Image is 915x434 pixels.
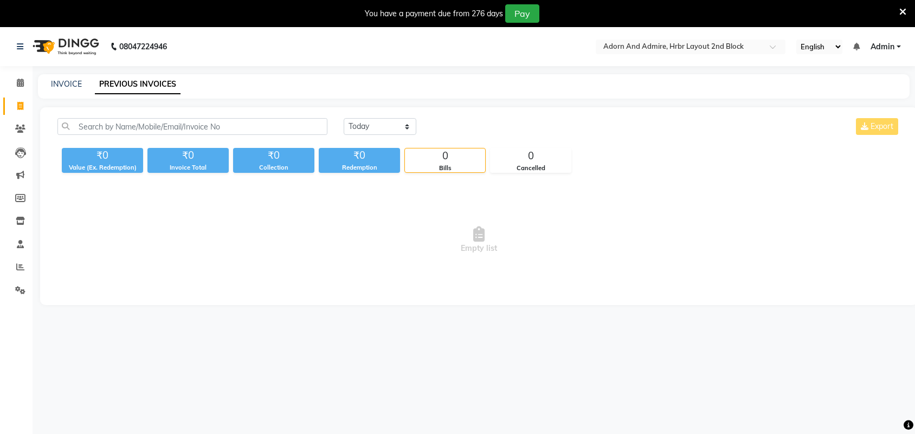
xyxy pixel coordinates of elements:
[491,164,571,173] div: Cancelled
[57,118,327,135] input: Search by Name/Mobile/Email/Invoice No
[233,148,314,163] div: ₹0
[319,163,400,172] div: Redemption
[119,31,167,62] b: 08047224946
[28,31,102,62] img: logo
[147,163,229,172] div: Invoice Total
[233,163,314,172] div: Collection
[95,75,181,94] a: PREVIOUS INVOICES
[405,148,485,164] div: 0
[505,4,539,23] button: Pay
[147,148,229,163] div: ₹0
[62,148,143,163] div: ₹0
[62,163,143,172] div: Value (Ex. Redemption)
[57,186,900,294] span: Empty list
[491,148,571,164] div: 0
[319,148,400,163] div: ₹0
[405,164,485,173] div: Bills
[365,8,503,20] div: You have a payment due from 276 days
[871,41,894,53] span: Admin
[51,79,82,89] a: INVOICE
